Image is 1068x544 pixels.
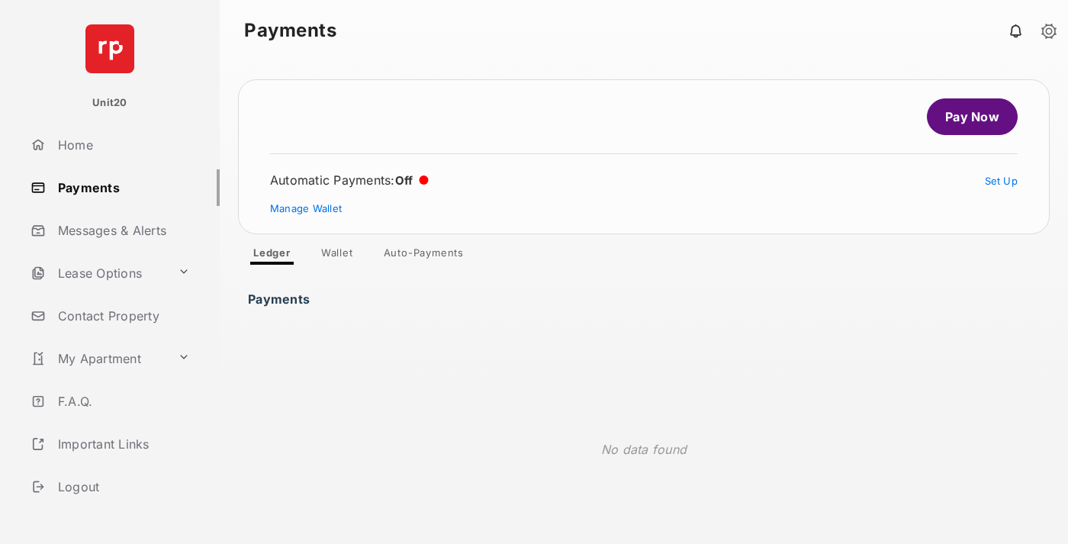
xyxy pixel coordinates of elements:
a: F.A.Q. [24,383,220,420]
a: Home [24,127,220,163]
a: Lease Options [24,255,172,291]
a: Logout [24,468,220,505]
p: No data found [601,440,687,459]
strong: Payments [244,21,336,40]
img: svg+xml;base64,PHN2ZyB4bWxucz0iaHR0cDovL3d3dy53My5vcmcvMjAwMC9zdmciIHdpZHRoPSI2NCIgaGVpZ2h0PSI2NC... [85,24,134,73]
a: Set Up [985,175,1018,187]
a: Manage Wallet [270,202,342,214]
span: Off [395,173,413,188]
a: Ledger [241,246,303,265]
a: My Apartment [24,340,172,377]
a: Contact Property [24,298,220,334]
a: Auto-Payments [372,246,476,265]
p: Unit20 [92,95,127,111]
a: Wallet [309,246,365,265]
a: Messages & Alerts [24,212,220,249]
div: Automatic Payments : [270,172,429,188]
a: Payments [24,169,220,206]
h3: Payments [248,292,314,298]
a: Important Links [24,426,196,462]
